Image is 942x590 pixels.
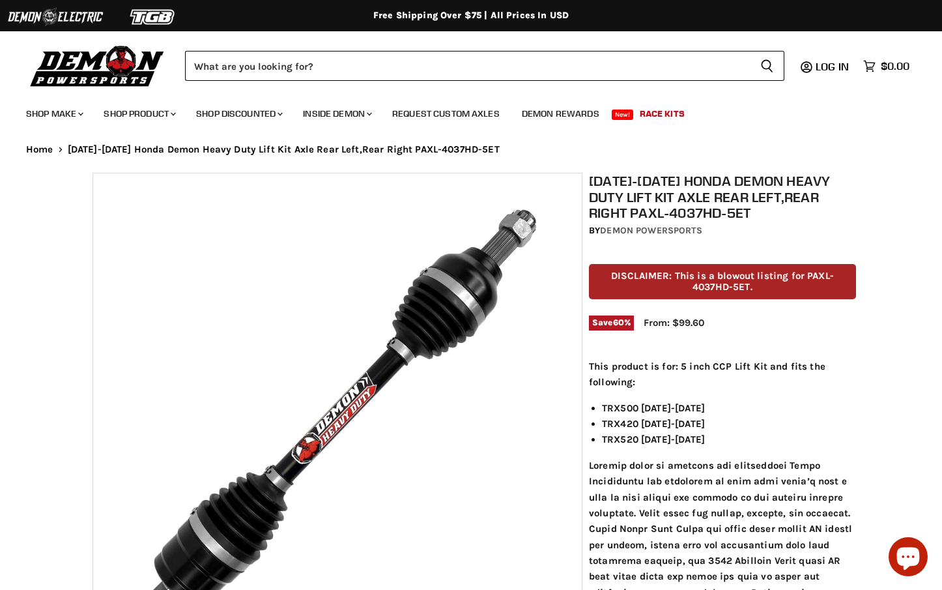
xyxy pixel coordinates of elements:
img: Demon Electric Logo 2 [7,5,104,29]
img: Demon Powersports [26,42,169,89]
div: by [589,224,856,238]
button: Search [750,51,784,81]
p: This product is for: 5 inch CCP Lift Kit and fits the following: [589,359,856,391]
span: Save % [589,316,634,330]
span: From: $99.60 [644,317,704,329]
span: [DATE]-[DATE] Honda Demon Heavy Duty Lift Kit Axle Rear Left,Rear Right PAXL-4037HD-5ET [68,144,500,155]
a: Demon Rewards [512,100,609,127]
inbox-online-store-chat: Shopify online store chat [885,537,932,580]
a: Shop Make [16,100,91,127]
a: Log in [810,61,857,72]
input: Search [185,51,750,81]
li: TRX420 [DATE]-[DATE] [602,416,856,432]
a: Request Custom Axles [382,100,509,127]
ul: Main menu [16,95,906,127]
a: Shop Product [94,100,184,127]
a: Home [26,144,53,155]
li: TRX520 [DATE]-[DATE] [602,432,856,447]
span: Log in [816,60,849,73]
a: $0.00 [857,57,916,76]
span: New! [612,110,634,120]
a: Demon Powersports [600,225,702,236]
a: Inside Demon [293,100,380,127]
form: Product [185,51,784,81]
a: Shop Discounted [186,100,291,127]
p: DISCLAIMER: This is a blowout listing for PAXL-4037HD-5ET. [589,264,856,300]
h1: [DATE]-[DATE] Honda Demon Heavy Duty Lift Kit Axle Rear Left,Rear Right PAXL-4037HD-5ET [589,173,856,221]
li: TRX500 [DATE]-[DATE] [602,400,856,416]
img: TGB Logo 2 [104,5,202,29]
span: $0.00 [881,60,909,72]
a: Race Kits [630,100,694,127]
span: 60 [613,317,624,327]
